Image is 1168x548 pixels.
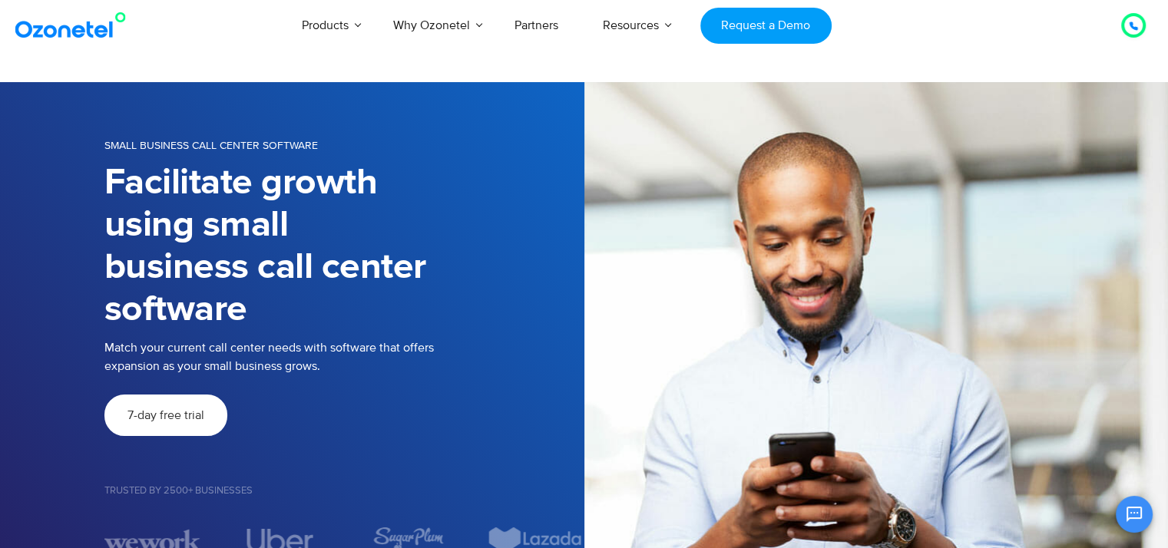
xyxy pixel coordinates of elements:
[104,162,441,331] h1: Facilitate growth using small business call center software
[700,8,832,44] a: Request a Demo
[104,394,227,436] a: 7-day free trial
[104,338,450,375] p: Match your current call center needs with software that offers expansion as your small business g...
[127,409,204,421] span: 7-day free trial
[104,139,318,152] span: SMALL BUSINESS CALL CENTER SOFTWARE
[1116,496,1153,533] button: Open chat
[104,486,584,496] h5: Trusted by 2500+ Businesses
